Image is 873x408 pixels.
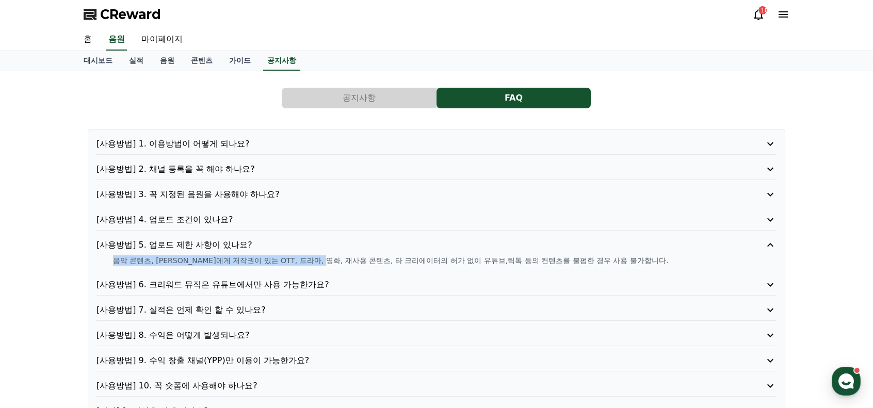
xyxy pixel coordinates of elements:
a: 마이페이지 [133,29,191,51]
button: [사용방법] 8. 수익은 어떻게 발생되나요? [96,329,777,341]
a: 대화 [68,322,133,348]
span: 대화 [94,338,107,347]
button: [사용방법] 9. 수익 창출 채널(YPP)만 이용이 가능한가요? [96,354,777,367]
button: [사용방법] 7. 실적은 언제 확인 할 수 있나요? [96,304,777,316]
a: CReward [84,6,161,23]
p: [사용방법] 5. 업로드 제한 사항이 있나요? [96,239,722,251]
a: 실적 [121,51,152,71]
button: 공지사항 [282,88,436,108]
p: [사용방법] 8. 수익은 어떻게 발생되나요? [96,329,722,341]
a: 음원 [106,29,127,51]
p: [사용방법] 7. 실적은 언제 확인 할 수 있나요? [96,304,722,316]
span: 설정 [159,338,172,346]
p: [사용방법] 1. 이용방법이 어떻게 되나요? [96,138,722,150]
p: [사용방법] 6. 크리워드 뮤직은 유튜브에서만 사용 가능한가요? [96,279,722,291]
button: [사용방법] 6. 크리워드 뮤직은 유튜브에서만 사용 가능한가요? [96,279,777,291]
button: [사용방법] 5. 업로드 제한 사항이 있나요? [96,239,777,251]
div: 118 [758,6,767,14]
a: 홈 [75,29,100,51]
a: 대시보드 [75,51,121,71]
p: [사용방법] 2. 채널 등록을 꼭 해야 하나요? [96,163,722,175]
button: [사용방법] 1. 이용방법이 어떻게 되나요? [96,138,777,150]
p: [사용방법] 3. 꼭 지정된 음원을 사용해야 하나요? [96,188,722,201]
a: 설정 [133,322,198,348]
button: [사용방법] 4. 업로드 조건이 있나요? [96,214,777,226]
button: [사용방법] 10. 꼭 숏폼에 사용해야 하나요? [96,380,777,392]
a: 공지사항 [263,51,300,71]
p: [사용방법] 10. 꼭 숏폼에 사용해야 하나요? [96,380,722,392]
span: CReward [100,6,161,23]
button: FAQ [436,88,591,108]
a: 콘텐츠 [183,51,221,71]
p: [사용방법] 4. 업로드 조건이 있나요? [96,214,722,226]
button: [사용방법] 2. 채널 등록을 꼭 해야 하나요? [96,163,777,175]
button: [사용방법] 3. 꼭 지정된 음원을 사용해야 하나요? [96,188,777,201]
p: [사용방법] 9. 수익 창출 채널(YPP)만 이용이 가능한가요? [96,354,722,367]
p: 음악 콘텐츠, [PERSON_NAME]에게 저작권이 있는 OTT, 드라마, 영화, 재사용 콘텐츠, 타 크리에이터의 허가 없이 유튜브,틱톡 등의 컨텐츠를 불펌한 경우 사용 불가... [113,255,777,266]
a: 음원 [152,51,183,71]
a: 118 [752,8,765,21]
span: 홈 [33,338,39,346]
a: 홈 [3,322,68,348]
a: 가이드 [221,51,259,71]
